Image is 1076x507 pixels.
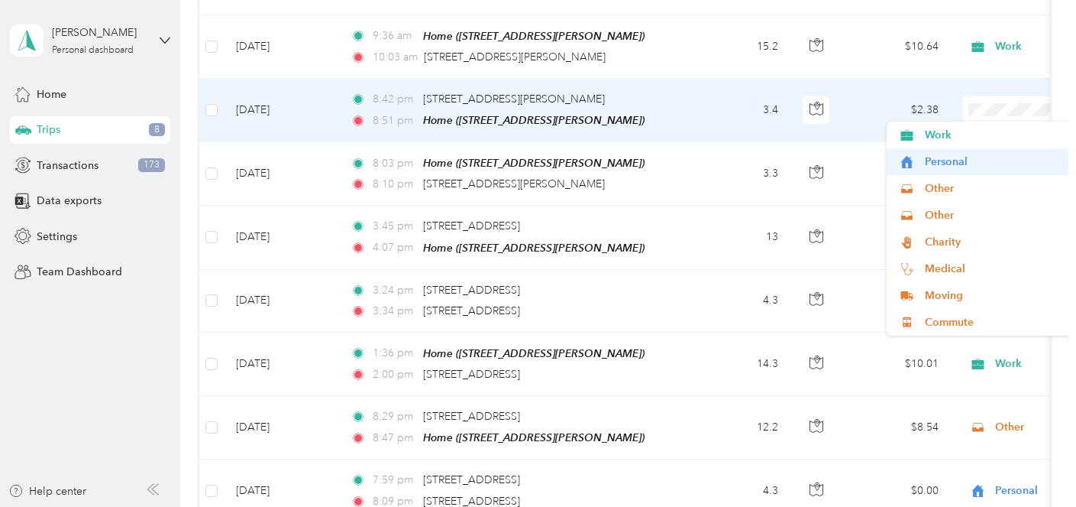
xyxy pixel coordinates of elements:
span: 173 [138,158,165,172]
td: $10.01 [844,333,951,396]
span: Moving [925,288,1066,304]
span: 8:03 pm [373,155,416,172]
span: Home ([STREET_ADDRESS][PERSON_NAME]) [423,114,645,126]
span: Other [925,207,1066,223]
span: 3:34 pm [373,303,416,320]
td: [DATE] [224,142,338,206]
span: 10:03 am [373,49,418,66]
span: Home ([STREET_ADDRESS][PERSON_NAME]) [423,30,645,42]
span: 8:10 pm [373,176,416,193]
td: 4.3 [690,270,790,333]
span: 7:59 pm [373,472,416,489]
span: Home ([STREET_ADDRESS][PERSON_NAME]) [423,431,645,444]
td: $2.31 [844,142,951,206]
span: [STREET_ADDRESS] [423,368,520,381]
td: 14.3 [690,333,790,396]
td: [DATE] [224,333,338,396]
span: 8:29 pm [373,408,416,425]
div: [PERSON_NAME] [52,24,147,41]
td: $9.10 [844,206,951,269]
td: $3.01 [844,270,951,333]
span: Trips [37,122,60,138]
span: [STREET_ADDRESS] [423,304,520,317]
span: 9:36 am [373,28,416,44]
span: Work [925,127,1066,143]
td: $2.38 [844,79,951,142]
span: Commute [925,314,1066,330]
span: Medical [925,261,1066,277]
span: 8:42 pm [373,91,416,108]
span: [STREET_ADDRESS] [423,410,520,423]
span: [STREET_ADDRESS][PERSON_NAME] [423,93,605,106]
td: 3.4 [690,79,790,142]
td: 12.2 [690,396,790,460]
span: Home ([STREET_ADDRESS][PERSON_NAME]) [423,347,645,359]
td: [DATE] [224,396,338,460]
td: $10.64 [844,15,951,79]
span: Transactions [37,158,99,174]
span: [STREET_ADDRESS] [423,473,520,486]
span: [STREET_ADDRESS] [423,284,520,297]
span: Personal [925,154,1066,170]
span: [STREET_ADDRESS] [423,219,520,232]
span: 2:00 pm [373,366,416,383]
td: [DATE] [224,79,338,142]
span: Settings [37,229,77,245]
span: 8 [149,123,165,137]
td: [DATE] [224,15,338,79]
iframe: Everlance-gr Chat Button Frame [990,421,1076,507]
span: 8:47 pm [373,430,416,447]
span: [STREET_ADDRESS][PERSON_NAME] [424,50,606,63]
span: Other [925,180,1066,197]
button: Help center [8,483,86,499]
td: 15.2 [690,15,790,79]
span: Home ([STREET_ADDRESS][PERSON_NAME]) [423,242,645,254]
td: [DATE] [224,206,338,269]
span: 3:24 pm [373,282,416,299]
td: $8.54 [844,396,951,460]
td: 13 [690,206,790,269]
span: 3:45 pm [373,218,416,235]
span: 1:36 pm [373,345,416,362]
span: Data exports [37,193,102,209]
span: Home ([STREET_ADDRESS][PERSON_NAME]) [423,157,645,169]
span: Team Dashboard [37,264,122,280]
span: 8:51 pm [373,112,416,129]
td: 3.3 [690,142,790,206]
td: [DATE] [224,270,338,333]
span: 4:07 pm [373,239,416,256]
span: Home [37,86,66,102]
span: Charity [925,234,1066,250]
div: Personal dashboard [52,46,134,55]
span: [STREET_ADDRESS][PERSON_NAME] [423,177,605,190]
